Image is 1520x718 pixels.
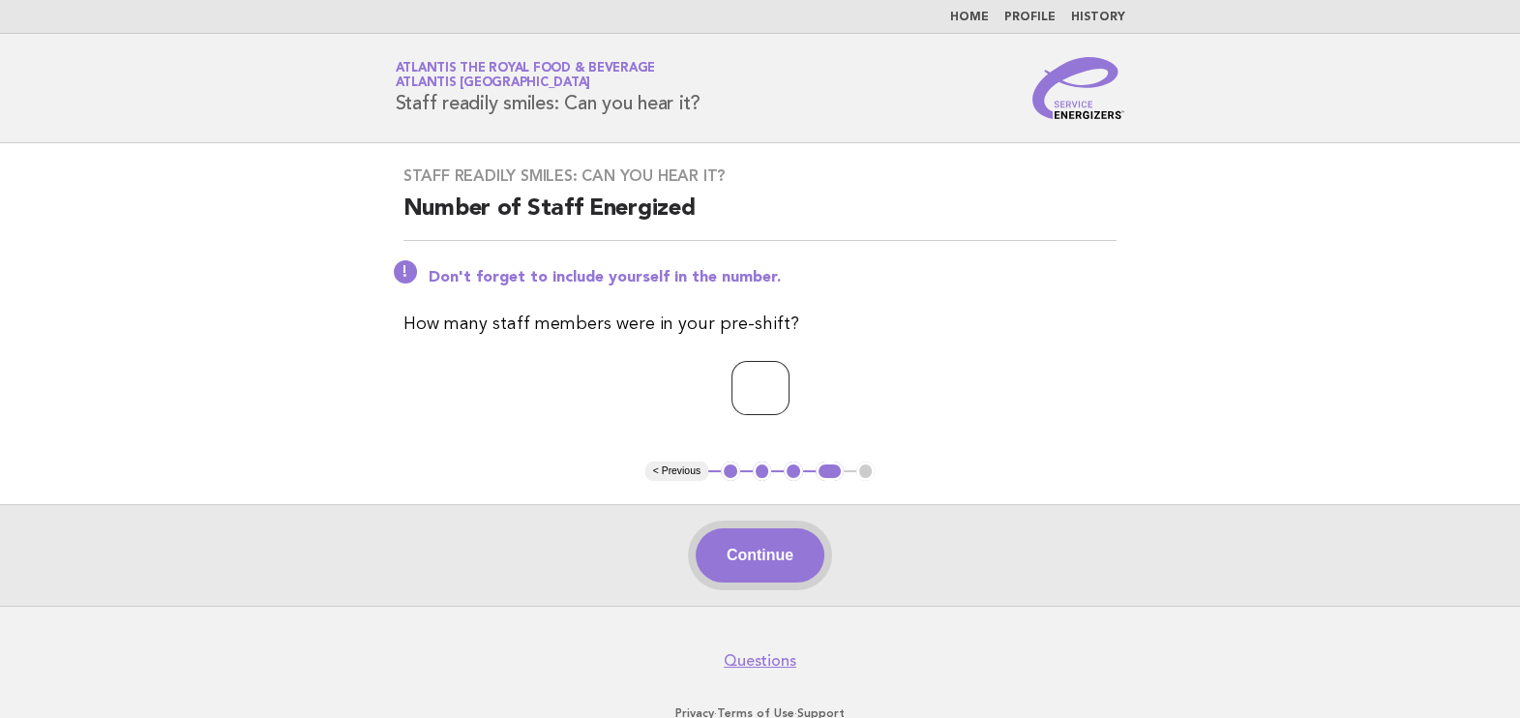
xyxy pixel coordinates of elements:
[753,462,772,481] button: 2
[403,194,1118,241] h2: Number of Staff Energized
[396,63,701,113] h1: Staff readily smiles: Can you hear it?
[784,462,803,481] button: 3
[429,268,1118,287] p: Don't forget to include yourself in the number.
[396,77,591,90] span: Atlantis [GEOGRAPHIC_DATA]
[403,166,1118,186] h3: Staff readily smiles: Can you hear it?
[1004,12,1056,23] a: Profile
[403,311,1118,338] p: How many staff members were in your pre-shift?
[721,462,740,481] button: 1
[396,62,656,89] a: Atlantis the Royal Food & BeverageAtlantis [GEOGRAPHIC_DATA]
[696,528,824,583] button: Continue
[724,651,796,671] a: Questions
[645,462,708,481] button: < Previous
[1071,12,1125,23] a: History
[950,12,989,23] a: Home
[1032,57,1125,119] img: Service Energizers
[816,462,844,481] button: 4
